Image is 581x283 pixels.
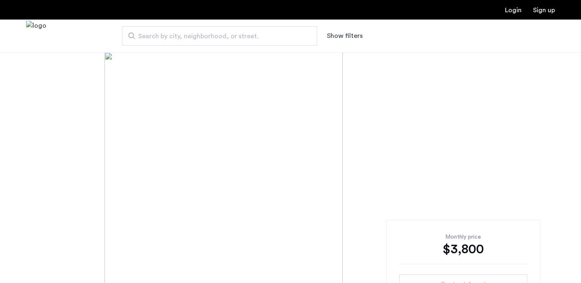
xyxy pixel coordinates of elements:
[26,21,46,51] a: Cazamio Logo
[26,21,46,51] img: logo
[399,233,527,241] div: Monthly price
[138,31,294,41] span: Search by city, neighborhood, or street.
[533,7,555,13] a: Registration
[399,241,527,257] div: $3,800
[327,31,363,41] button: Show or hide filters
[505,7,522,13] a: Login
[122,26,317,46] input: Apartment Search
